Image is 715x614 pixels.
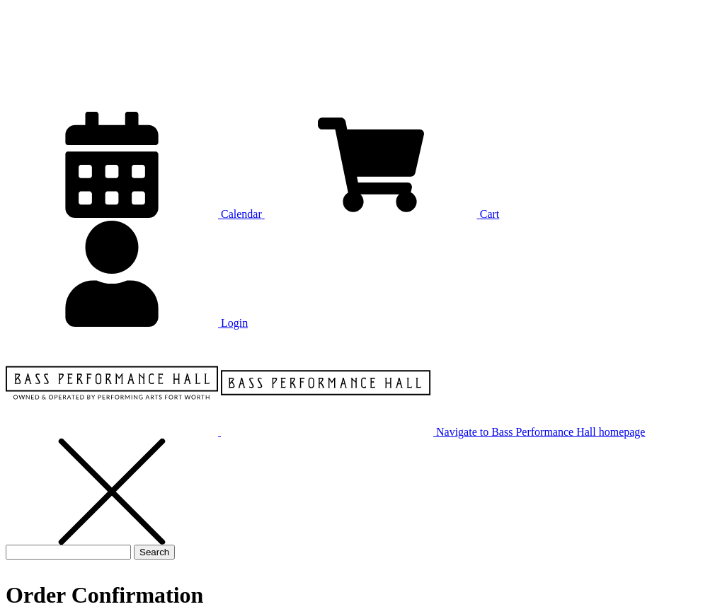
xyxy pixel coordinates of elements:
[6,208,265,220] a: Calendar
[6,317,248,329] a: Login
[6,426,645,438] a: Navigate to Bass Performance Hall homepage
[265,208,500,220] a: Cart
[134,545,175,560] input: Search
[6,582,709,608] p: Order Confirmation
[480,208,500,220] span: Cart
[436,426,645,438] span: Navigate to Bass Performance Hall homepage
[221,317,248,329] span: Login
[221,208,262,220] span: Calendar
